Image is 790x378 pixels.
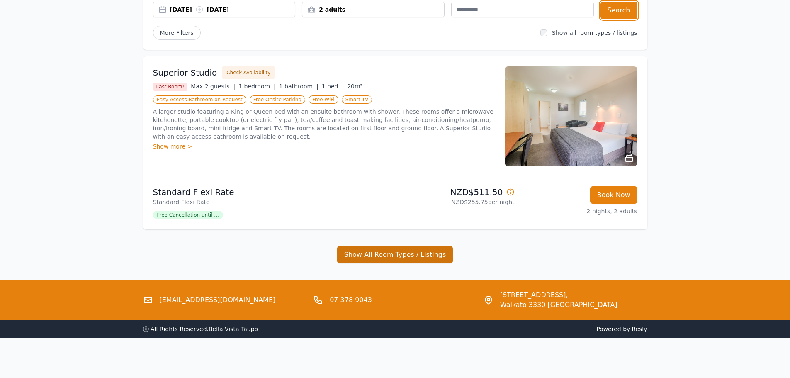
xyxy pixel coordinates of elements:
span: 1 bed | [322,83,344,90]
label: Show all room types / listings [552,29,637,36]
div: [DATE] [DATE] [170,5,295,14]
a: Resly [632,326,647,332]
div: Show more > [153,142,495,151]
span: Free Onsite Parking [250,95,305,104]
span: Waikato 3330 [GEOGRAPHIC_DATA] [500,300,617,310]
span: 20m² [347,83,362,90]
p: A larger studio featuring a King or Queen bed with an ensuite bathroom with shower. These rooms o... [153,107,495,141]
span: Smart TV [342,95,372,104]
div: 2 adults [302,5,444,14]
span: Last Room! [153,83,188,91]
a: [EMAIL_ADDRESS][DOMAIN_NAME] [160,295,276,305]
p: NZD$511.50 [399,186,515,198]
span: Free WiFi [309,95,338,104]
span: ⓒ All Rights Reserved. Bella Vista Taupo [143,326,258,332]
span: [STREET_ADDRESS], [500,290,617,300]
p: Standard Flexi Rate [153,198,392,206]
p: Standard Flexi Rate [153,186,392,198]
button: Check Availability [222,66,275,79]
span: 1 bedroom | [238,83,276,90]
p: 2 nights, 2 adults [521,207,637,215]
p: NZD$255.75 per night [399,198,515,206]
button: Show All Room Types / Listings [337,246,453,263]
button: Book Now [590,186,637,204]
span: More Filters [153,26,201,40]
span: Free Cancellation until ... [153,211,223,219]
span: Powered by [399,325,647,333]
span: 1 bathroom | [279,83,318,90]
a: 07 378 9043 [330,295,372,305]
span: Easy Access Bathroom on Request [153,95,246,104]
h3: Superior Studio [153,67,217,78]
button: Search [600,2,637,19]
span: Max 2 guests | [191,83,235,90]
